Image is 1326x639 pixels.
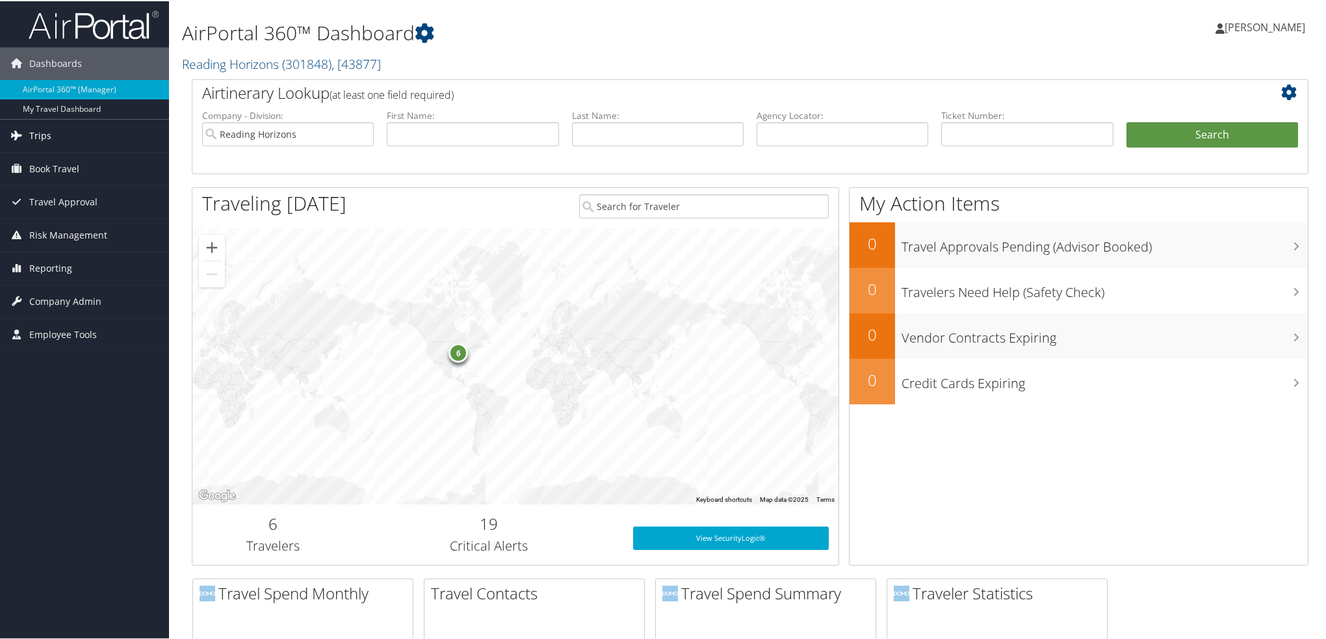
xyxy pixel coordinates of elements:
span: Dashboards [29,46,82,79]
h2: Travel Spend Summary [662,581,876,603]
h3: Critical Alerts [363,536,613,554]
h1: AirPortal 360™ Dashboard [182,18,939,46]
h3: Travelers [202,536,344,554]
a: Terms (opens in new tab) [816,495,835,502]
a: [PERSON_NAME] [1215,7,1318,46]
h2: 0 [850,368,895,390]
img: domo-logo.png [200,584,215,600]
span: Company Admin [29,284,101,317]
img: Google [196,486,239,503]
h2: 6 [202,512,344,534]
h3: Travelers Need Help (Safety Check) [902,276,1308,300]
a: 0Vendor Contracts Expiring [850,312,1308,358]
span: Travel Approval [29,185,97,217]
img: domo-logo.png [662,584,678,600]
span: Risk Management [29,218,107,250]
h1: My Action Items [850,189,1308,216]
h2: Travel Spend Monthly [200,581,413,603]
h3: Travel Approvals Pending (Advisor Booked) [902,230,1308,255]
span: Employee Tools [29,317,97,350]
img: airportal-logo.png [29,8,159,39]
span: Reporting [29,251,72,283]
div: 6 [448,341,468,361]
h2: Airtinerary Lookup [202,81,1205,103]
label: Agency Locator: [757,108,928,121]
span: (at least one field required) [330,86,454,101]
label: Last Name: [572,108,744,121]
label: Company - Division: [202,108,374,121]
h2: 0 [850,231,895,254]
span: Map data ©2025 [760,495,809,502]
h3: Vendor Contracts Expiring [902,321,1308,346]
label: First Name: [387,108,558,121]
h2: Traveler Statistics [894,581,1107,603]
button: Keyboard shortcuts [696,494,752,503]
label: Ticket Number: [941,108,1113,121]
button: Zoom out [199,260,225,286]
h2: 0 [850,277,895,299]
a: Open this area in Google Maps (opens a new window) [196,486,239,503]
span: , [ 43877 ] [331,54,381,72]
span: [PERSON_NAME] [1225,19,1305,33]
a: 0Travelers Need Help (Safety Check) [850,267,1308,312]
button: Search [1126,121,1298,147]
h3: Credit Cards Expiring [902,367,1308,391]
a: 0Credit Cards Expiring [850,358,1308,403]
h2: 19 [363,512,613,534]
h2: Travel Contacts [431,581,644,603]
h1: Traveling [DATE] [202,189,346,216]
a: View SecurityLogic® [633,525,829,549]
input: Search for Traveler [579,193,829,217]
button: Zoom in [199,233,225,259]
a: Reading Horizons [182,54,381,72]
img: domo-logo.png [894,584,909,600]
span: ( 301848 ) [282,54,331,72]
span: Trips [29,118,51,151]
span: Book Travel [29,151,79,184]
h2: 0 [850,322,895,345]
a: 0Travel Approvals Pending (Advisor Booked) [850,221,1308,267]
